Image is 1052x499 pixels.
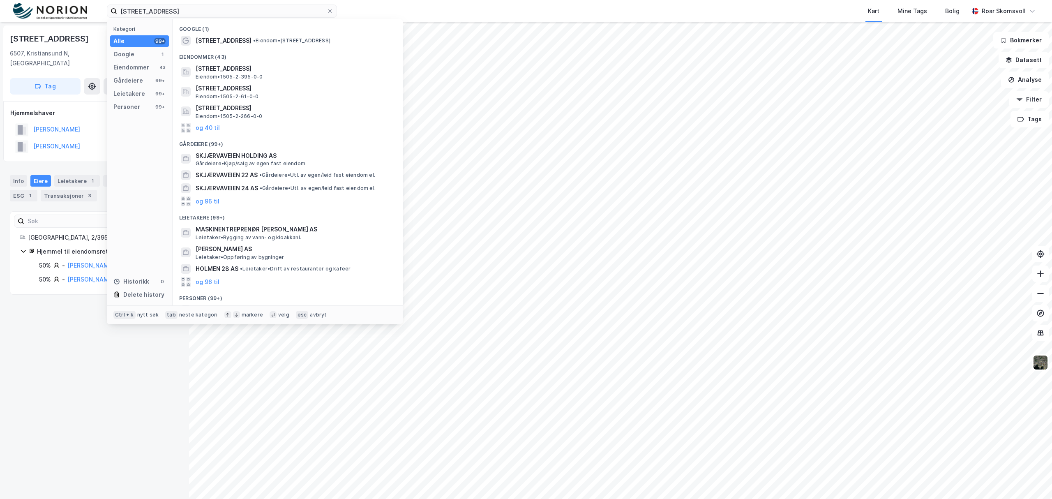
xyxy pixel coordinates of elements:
button: og 96 til [196,277,219,287]
div: Bolig [945,6,960,16]
span: Gårdeiere • Utl. av egen/leid fast eiendom el. [259,172,375,178]
span: [STREET_ADDRESS] [196,36,251,46]
span: HOLMEN 28 AS [196,264,238,274]
div: Leietakere [113,89,145,99]
div: - [62,261,65,270]
div: Gårdeiere (99+) [173,134,403,149]
button: og 96 til [196,196,219,206]
div: 43 [159,64,166,71]
div: Personer [113,102,140,112]
div: 1 [159,51,166,58]
input: Søk på adresse, matrikkel, gårdeiere, leietakere eller personer [117,5,327,17]
div: markere [242,312,263,318]
span: Leietaker • Oppføring av bygninger [196,254,284,261]
button: Filter [1009,91,1049,108]
div: Mine Tags [897,6,927,16]
div: Delete history [123,290,164,300]
div: 99+ [154,77,166,84]
div: Alle [113,36,125,46]
div: velg [278,312,289,318]
div: Leietakere [54,175,100,187]
button: Analyse [1001,72,1049,88]
span: • [240,266,242,272]
span: [STREET_ADDRESS] [196,64,393,74]
div: Kategori [113,26,169,32]
div: Hjemmelshaver [10,108,179,118]
span: Leietaker • Drift av restauranter og kafeer [240,266,351,272]
div: 99+ [154,90,166,97]
div: Roar Skomsvoll [982,6,1026,16]
img: norion-logo.80e7a08dc31c2e691866.png [13,3,87,20]
div: 3 [85,192,94,200]
div: Gårdeiere [113,76,143,85]
div: Kart [868,6,879,16]
span: SKJÆRVAVEIEN 22 AS [196,170,258,180]
div: [STREET_ADDRESS] [10,32,90,45]
input: Søk [24,215,114,227]
div: Eiendommer [113,62,149,72]
div: Eiendommer (43) [173,47,403,62]
span: SKJÆRVAVEIEN HOLDING AS [196,151,393,161]
div: 6507, Kristiansund N, [GEOGRAPHIC_DATA] [10,49,111,68]
span: • [260,185,262,191]
div: neste kategori [179,312,218,318]
div: - [62,275,65,284]
span: SKJÆRVAVEIEN 24 AS [196,183,258,193]
div: Personer (99+) [173,289,403,303]
div: Google (1) [173,19,403,34]
span: • [253,37,256,44]
div: nytt søk [137,312,159,318]
div: Hjemmel til eiendomsrett [37,247,169,256]
span: Eiendom • 1505-2-395-0-0 [196,74,263,80]
button: Bokmerker [993,32,1049,49]
button: og 40 til [196,123,220,133]
div: tab [165,311,178,319]
span: [PERSON_NAME] AS [196,244,393,254]
div: Historikk [113,277,149,286]
div: Info [10,175,27,187]
iframe: Chat Widget [1011,460,1052,499]
div: esc [296,311,309,319]
span: [STREET_ADDRESS] [196,83,393,93]
img: 9k= [1033,355,1048,370]
a: [PERSON_NAME] [67,262,114,269]
div: Transaksjoner [41,190,97,201]
span: Leietaker • Bygging av vann- og kloakkanl. [196,234,301,241]
span: Gårdeiere • Kjøp/salg av egen fast eiendom [196,160,305,167]
span: Eiendom • 1505-2-61-0-0 [196,93,258,100]
a: [PERSON_NAME] [67,276,114,283]
span: Gårdeiere • Utl. av egen/leid fast eiendom el. [260,185,376,192]
div: [GEOGRAPHIC_DATA], 2/395 [28,233,169,243]
div: avbryt [310,312,327,318]
span: [STREET_ADDRESS] [196,103,393,113]
span: • [259,172,262,178]
div: 0 [159,278,166,285]
div: Datasett [103,175,134,187]
button: Datasett [999,52,1049,68]
div: 1 [26,192,34,200]
div: Leietakere (99+) [173,208,403,223]
button: Tags [1010,111,1049,127]
div: 50% [39,275,51,284]
div: 99+ [154,104,166,110]
div: ESG [10,190,37,201]
span: MASKINENTREPRENØR [PERSON_NAME] AS [196,224,393,234]
div: 99+ [154,38,166,44]
div: Ctrl + k [113,311,136,319]
div: 1 [88,177,97,185]
div: Eiere [30,175,51,187]
div: Google [113,49,134,59]
span: Eiendom • [STREET_ADDRESS] [253,37,330,44]
div: 50% [39,261,51,270]
button: Tag [10,78,81,95]
span: Eiendom • 1505-2-266-0-0 [196,113,262,120]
